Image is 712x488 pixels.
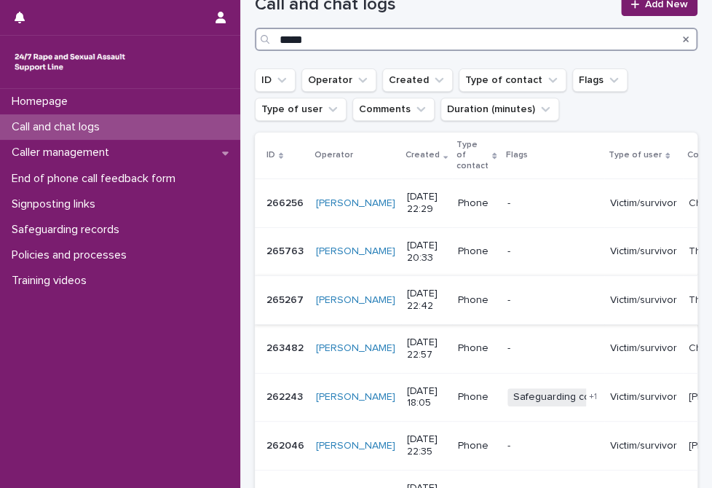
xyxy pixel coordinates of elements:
[407,433,446,458] p: [DATE] 22:35
[6,248,138,262] p: Policies and processes
[266,291,306,307] p: 265267
[316,197,395,210] a: [PERSON_NAME]
[610,245,677,258] p: Victim/survivor
[382,68,453,92] button: Created
[407,240,446,264] p: [DATE] 20:33
[6,197,107,211] p: Signposting links
[507,388,623,406] span: Safeguarding concern
[316,245,395,258] a: [PERSON_NAME]
[610,294,677,307] p: Victim/survivor
[610,440,677,452] p: Victim/survivor
[440,98,559,121] button: Duration (minutes)
[266,388,306,404] p: 262243
[507,197,598,210] p: -
[589,393,597,401] span: + 1
[301,68,376,92] button: Operator
[266,194,306,210] p: 266256
[12,47,128,76] img: rhQMoQhaT3yELyF149Cw
[458,342,495,355] p: Phone
[255,28,697,51] input: Search
[266,243,306,258] p: 265763
[507,342,598,355] p: -
[266,437,307,452] p: 262046
[456,137,488,174] p: Type of contact
[458,197,495,210] p: Phone
[6,120,111,134] p: Call and chat logs
[255,98,347,121] button: Type of user
[458,294,495,307] p: Phone
[507,245,598,258] p: -
[610,391,677,404] p: Victim/survivor
[572,68,628,92] button: Flags
[407,385,446,410] p: [DATE] 18:05
[407,191,446,216] p: [DATE] 22:29
[507,440,598,452] p: -
[316,391,395,404] a: [PERSON_NAME]
[255,68,296,92] button: ID
[609,147,662,163] p: Type of user
[458,245,495,258] p: Phone
[407,288,446,312] p: [DATE] 22:42
[458,391,495,404] p: Phone
[6,172,187,186] p: End of phone call feedback form
[6,274,98,288] p: Training videos
[459,68,566,92] button: Type of contact
[266,339,306,355] p: 263482
[610,342,677,355] p: Victim/survivor
[6,146,121,160] p: Caller management
[506,147,528,163] p: Flags
[315,147,353,163] p: Operator
[407,337,446,361] p: [DATE] 22:57
[352,98,435,121] button: Comments
[458,440,495,452] p: Phone
[6,95,79,109] p: Homepage
[316,342,395,355] a: [PERSON_NAME]
[507,294,598,307] p: -
[316,440,395,452] a: [PERSON_NAME]
[316,294,395,307] a: [PERSON_NAME]
[406,147,440,163] p: Created
[610,197,677,210] p: Victim/survivor
[266,147,275,163] p: ID
[6,223,131,237] p: Safeguarding records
